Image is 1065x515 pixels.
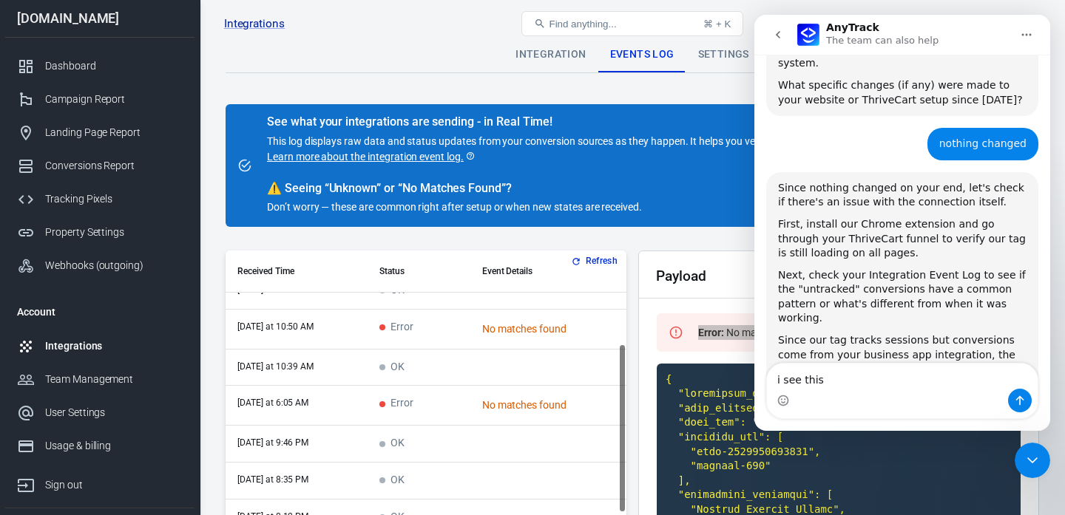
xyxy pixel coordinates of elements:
[1018,6,1053,41] a: Sign out
[226,250,368,293] th: Received Time
[698,327,724,338] strong: Error :
[45,225,183,240] div: Property Settings
[24,202,272,246] div: First, install our Chrome extension and go through your ThriveCart funnel to verify our tag is st...
[45,405,183,420] div: User Settings
[5,429,195,463] a: Usage & billing
[5,50,195,83] a: Dashboard
[5,183,195,216] a: Tracking Pixels
[24,166,272,195] div: Since nothing changed on your end, let's check if there's an issue with the connection itself.
[5,249,195,282] a: Webhooks (outgoing)
[5,83,195,116] a: Campaign Report
[237,474,308,485] time: 2025-08-12T20:35:39-06:00
[267,199,1000,215] p: Don’t worry — these are common right after setup or when new states are received.
[5,396,195,429] a: User Settings
[45,477,183,493] div: Sign out
[568,253,623,269] button: Refresh
[24,318,272,376] div: Since our tag tracks sessions but conversions come from your business app integration, the custom...
[379,437,405,450] span: OK
[5,12,195,25] div: [DOMAIN_NAME]
[754,15,1050,431] iframe: Intercom live chat
[12,157,284,487] div: Since nothing changed on your end, let's check if there's an issue with the connection itself.Fir...
[38,38,163,50] div: Domain: [DOMAIN_NAME]
[147,86,159,98] img: tab_keywords_by_traffic_grey.svg
[224,16,285,32] a: Integrations
[379,474,405,487] span: OK
[470,250,669,293] th: Event Details
[40,86,52,98] img: tab_domain_overview_orange.svg
[5,294,195,330] li: Account
[237,361,314,372] time: 2025-08-13T10:39:14-06:00
[24,24,35,35] img: logo_orange.svg
[379,321,413,334] span: Error
[45,191,183,207] div: Tracking Pixels
[45,58,183,74] div: Dashboard
[5,216,195,249] a: Property Settings
[482,398,657,413] div: No matches found
[5,463,195,502] a: Sign out
[45,372,183,387] div: Team Management
[267,149,476,165] a: Learn more about the integration event log.
[45,338,183,354] div: Integrations
[5,149,195,183] a: Conversions Report
[5,363,195,396] a: Team Management
[45,438,183,454] div: Usage & billing
[521,11,743,36] button: Find anything...⌘ + K
[24,38,35,50] img: website_grey.svg
[45,158,183,174] div: Conversions Report
[45,258,183,273] div: Webhooks (outgoing)
[692,319,816,346] div: No matches found
[703,18,731,30] div: ⌘ + K
[163,87,249,97] div: Keywords by Traffic
[656,268,706,284] h2: Payload
[1015,443,1050,478] iframe: Intercom live chat
[379,398,413,410] span: Error
[598,37,686,72] div: Events Log
[267,115,1000,129] div: See what your integrations are sending - in Real Time!
[56,87,132,97] div: Domain Overview
[267,181,1000,196] div: Seeing “Unknown” or “No Matches Found”?
[482,321,657,337] div: No matches found
[254,374,277,398] button: Send a message…
[686,37,761,72] div: Settings
[41,24,72,35] div: v 4.0.25
[368,250,470,293] th: Status
[45,92,183,107] div: Campaign Report
[504,37,598,72] div: Integration
[267,181,282,195] span: warning
[23,380,35,392] button: Emoji picker
[237,398,308,408] time: 2025-08-13T06:05:12-06:00
[13,349,283,374] textarea: Message…
[267,134,1000,165] p: This log displays raw data and status updates from your conversion sources as they happen. It hel...
[45,125,183,140] div: Landing Page Report
[5,330,195,363] a: Integrations
[549,18,616,30] span: Find anything...
[5,116,195,149] a: Landing Page Report
[237,321,314,332] time: 2025-08-13T10:50:20-06:00
[24,253,272,311] div: Next, check your Integration Event Log to see if the "untracked" conversions have a common patter...
[379,361,405,374] span: OK
[237,437,308,448] time: 2025-08-12T21:46:40-06:00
